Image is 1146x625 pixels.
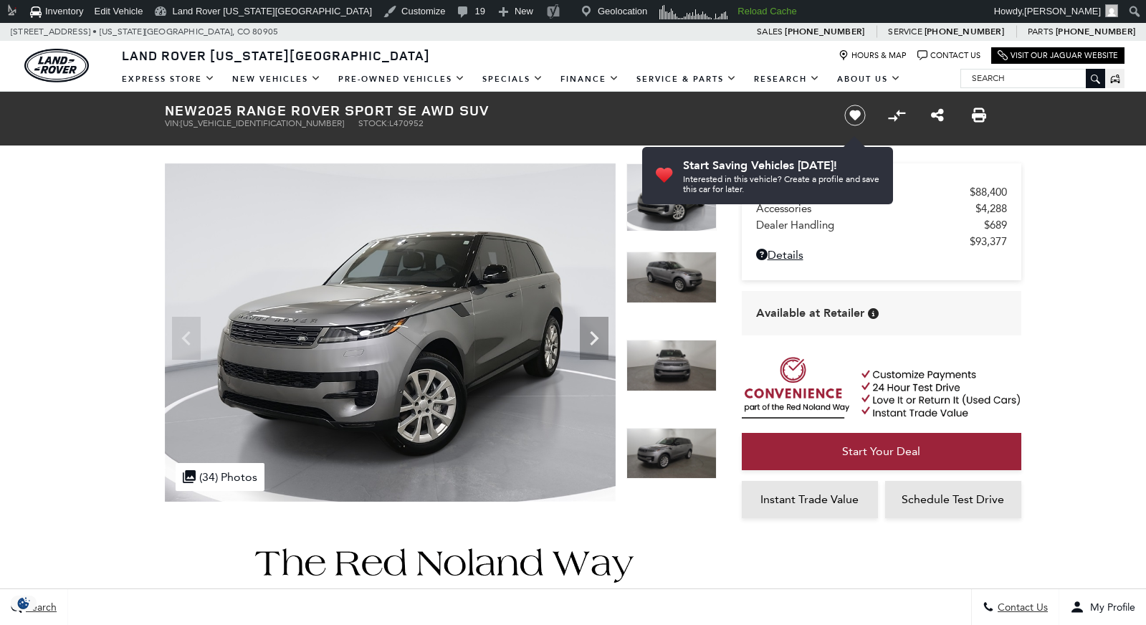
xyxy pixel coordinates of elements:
a: Contact Us [917,50,980,61]
span: Parts [1028,27,1054,37]
span: MSRP [756,186,970,199]
a: [PHONE_NUMBER] [925,26,1004,37]
span: CO [237,23,250,41]
div: Vehicle is in stock and ready for immediate delivery. Due to demand, availability is subject to c... [868,308,879,319]
span: [STREET_ADDRESS] • [11,23,97,41]
span: Instant Trade Value [760,492,859,506]
span: [US_STATE][GEOGRAPHIC_DATA], [100,23,235,41]
div: (34) Photos [176,463,264,491]
span: Dealer Handling [756,219,984,232]
a: [PHONE_NUMBER] [785,26,864,37]
a: Visit Our Jaguar Website [998,50,1118,61]
span: Start Your Deal [842,444,920,458]
span: [US_VEHICLE_IDENTIFICATION_NUMBER] [181,118,344,128]
a: Schedule Test Drive [885,481,1021,518]
span: Stock: [358,118,389,128]
a: $93,377 [756,235,1007,248]
a: [STREET_ADDRESS] • [US_STATE][GEOGRAPHIC_DATA], CO 80905 [11,27,278,37]
a: Finance [552,67,628,92]
a: New Vehicles [224,67,330,92]
span: 80905 [252,23,278,41]
span: $88,400 [970,186,1007,199]
span: Accessories [756,202,975,215]
span: Sales [757,27,783,37]
a: Accessories $4,288 [756,202,1007,215]
img: New 2025 Eiger Grey Land Rover SE image 1 [165,163,616,502]
a: land-rover [24,49,89,82]
a: Pre-Owned Vehicles [330,67,474,92]
a: Specials [474,67,552,92]
a: MSRP $88,400 [756,186,1007,199]
img: New 2025 Eiger Grey Land Rover SE image 1 [626,163,717,232]
a: Details [756,248,1007,262]
strong: New [165,100,198,120]
span: My Profile [1084,601,1135,614]
button: Save vehicle [839,104,871,127]
a: Instant Trade Value [742,481,878,518]
span: $689 [984,219,1007,232]
img: Visitors over 48 hours. Click for more Clicky Site Stats. [654,2,732,22]
img: Land Rover [24,49,89,82]
a: About Us [829,67,909,92]
div: Next [580,317,608,360]
img: New 2025 Eiger Grey Land Rover SE image 3 [626,340,717,391]
img: Opt-Out Icon [7,596,40,611]
span: Land Rover [US_STATE][GEOGRAPHIC_DATA] [122,47,430,64]
section: Click to Open Cookie Consent Modal [7,596,40,611]
a: Research [745,67,829,92]
strong: Reload Cache [737,6,796,16]
a: Print this New 2025 Range Rover Sport SE AWD SUV [972,107,986,124]
span: Available at Retailer [756,305,864,321]
span: Service [888,27,922,37]
span: $93,377 [970,235,1007,248]
a: Service & Parts [628,67,745,92]
button: Compare vehicle [886,105,907,126]
button: Open user profile menu [1059,589,1146,625]
span: $4,288 [975,202,1007,215]
span: Contact Us [994,601,1048,614]
a: Hours & Map [839,50,907,61]
span: [PERSON_NAME] [1024,6,1101,16]
input: Search [961,70,1104,87]
a: Dealer Handling $689 [756,219,1007,232]
a: Land Rover [US_STATE][GEOGRAPHIC_DATA] [113,47,439,64]
img: New 2025 Eiger Grey Land Rover SE image 2 [626,252,717,303]
span: Schedule Test Drive [902,492,1004,506]
span: L470952 [389,118,424,128]
a: Share this New 2025 Range Rover Sport SE AWD SUV [931,107,944,124]
a: EXPRESS STORE [113,67,224,92]
span: VIN: [165,118,181,128]
a: [PHONE_NUMBER] [1056,26,1135,37]
img: New 2025 Eiger Grey Land Rover SE image 4 [626,428,717,480]
a: Start Your Deal [742,433,1021,470]
nav: Main Navigation [113,67,909,92]
h1: 2025 Range Rover Sport SE AWD SUV [165,102,821,118]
